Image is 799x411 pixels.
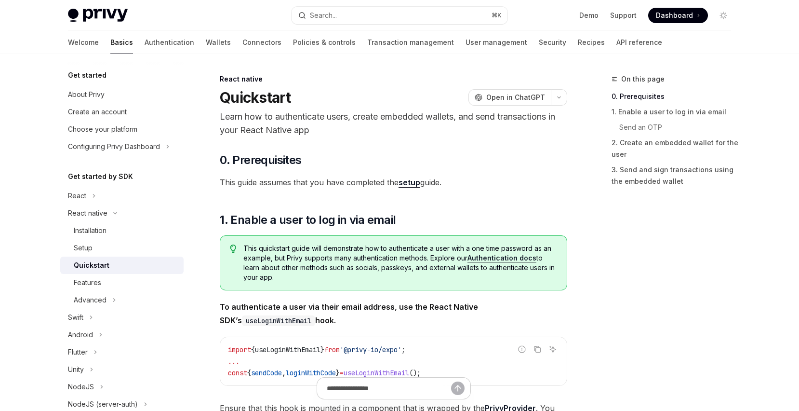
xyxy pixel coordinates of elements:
[60,257,184,274] a: Quickstart
[68,171,133,182] h5: Get started by SDK
[243,244,557,282] span: This quickstart guide will demonstrate how to authenticate a user with a one time password as an ...
[579,11,599,20] a: Demo
[220,74,567,84] div: React native
[621,73,665,85] span: On this page
[320,345,324,354] span: }
[344,369,409,377] span: useLoginWithEmail
[340,369,344,377] span: =
[220,89,291,106] h1: Quickstart
[74,260,109,271] div: Quickstart
[68,207,107,219] div: React native
[612,104,739,120] a: 1. Enable a user to log in via email
[230,245,237,253] svg: Tip
[145,31,194,54] a: Authentication
[220,176,567,189] span: This guide assumes that you have completed the guide.
[60,222,184,239] a: Installation
[60,309,184,326] button: Toggle Swift section
[68,69,107,81] h5: Get started
[60,239,184,257] a: Setup
[716,8,731,23] button: Toggle dark mode
[74,294,107,306] div: Advanced
[310,10,337,21] div: Search...
[60,205,184,222] button: Toggle React native section
[539,31,566,54] a: Security
[648,8,708,23] a: Dashboard
[68,89,105,100] div: About Privy
[340,345,401,354] span: '@privy-io/expo'
[220,212,396,228] span: 1. Enable a user to log in via email
[68,31,99,54] a: Welcome
[220,152,301,168] span: 0. Prerequisites
[324,345,340,354] span: from
[68,312,83,323] div: Swift
[220,110,567,137] p: Learn how to authenticate users, create embedded wallets, and send transactions in your React Nat...
[409,369,421,377] span: ();
[451,382,465,395] button: Send message
[68,9,128,22] img: light logo
[74,225,107,236] div: Installation
[228,369,247,377] span: const
[228,345,251,354] span: import
[293,31,356,54] a: Policies & controls
[367,31,454,54] a: Transaction management
[68,106,127,118] div: Create an account
[60,343,184,361] button: Toggle Flutter section
[612,162,739,189] a: 3. Send and sign transactions using the embedded wallet
[251,345,255,354] span: {
[68,364,84,375] div: Unity
[516,343,528,356] button: Report incorrect code
[68,346,88,358] div: Flutter
[578,31,605,54] a: Recipes
[68,190,86,202] div: React
[228,357,240,366] span: ...
[68,123,137,135] div: Choose your platform
[401,345,405,354] span: ;
[468,89,551,106] button: Open in ChatGPT
[612,89,739,104] a: 0. Prerequisites
[251,369,282,377] span: sendCode
[286,369,336,377] span: loginWithCode
[467,254,536,262] a: Authentication docs
[60,121,184,138] a: Choose your platform
[546,343,559,356] button: Ask AI
[466,31,527,54] a: User management
[282,369,286,377] span: ,
[60,326,184,343] button: Toggle Android section
[68,141,160,152] div: Configuring Privy Dashboard
[399,178,420,188] a: setup
[220,302,478,325] strong: To authenticate a user via their email address, use the React Native SDK’s hook.
[60,138,184,155] button: Toggle Configuring Privy Dashboard section
[68,381,94,393] div: NodeJS
[242,315,315,326] code: useLoginWithEmail
[247,369,251,377] span: {
[206,31,231,54] a: Wallets
[492,12,502,19] span: ⌘ K
[255,345,320,354] span: useLoginWithEmail
[656,11,693,20] span: Dashboard
[74,242,93,254] div: Setup
[336,369,340,377] span: }
[60,378,184,396] button: Toggle NodeJS section
[486,93,545,102] span: Open in ChatGPT
[60,291,184,309] button: Toggle Advanced section
[610,11,637,20] a: Support
[612,120,739,135] a: Send an OTP
[60,103,184,121] a: Create an account
[242,31,281,54] a: Connectors
[110,31,133,54] a: Basics
[616,31,662,54] a: API reference
[60,187,184,205] button: Toggle React section
[74,277,101,288] div: Features
[60,361,184,378] button: Toggle Unity section
[327,378,451,399] input: Ask a question...
[60,86,184,103] a: About Privy
[612,135,739,162] a: 2. Create an embedded wallet for the user
[68,398,138,410] div: NodeJS (server-auth)
[292,7,507,24] button: Open search
[60,274,184,291] a: Features
[68,329,93,341] div: Android
[531,343,544,356] button: Copy the contents from the code block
